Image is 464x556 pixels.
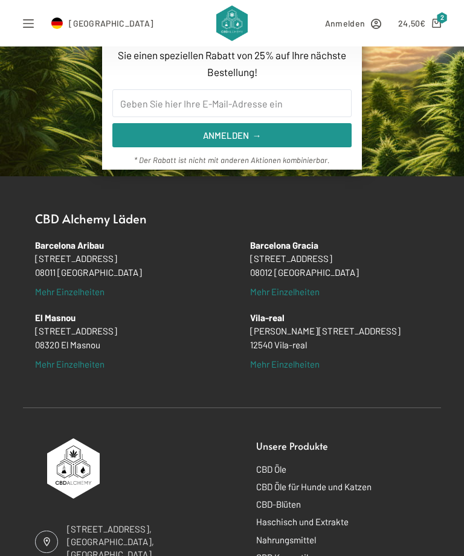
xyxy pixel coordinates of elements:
h2: CBD Alchemy Läden [23,212,440,225]
span: Anmelden [325,16,365,30]
p: [STREET_ADDRESS] 08012 [GEOGRAPHIC_DATA] [250,238,441,299]
img: CBD Alchemy [216,5,248,42]
em: * Der Rabatt ist nicht mit anderen Aktionen kombinierbar. [134,155,330,165]
h2: Unsere Produkte [256,438,441,453]
button: Open off canvas [23,18,34,29]
a: CBD-Blüten [256,499,301,510]
img: CBD ALCHEMY [47,438,100,499]
a: Haschisch und Extrakte [256,516,349,527]
strong: El Masnou [35,312,76,323]
span: € [420,18,425,28]
span: 2 [437,12,448,24]
span: [GEOGRAPHIC_DATA] [69,16,153,30]
input: Geben Sie hier Ihre E-Mail-Adresse ein [112,89,352,117]
p: [STREET_ADDRESS] 08320 El Masnou [35,311,226,371]
strong: Barcelona Gracia [250,240,318,251]
a: Anmelden [325,16,381,30]
a: Mehr Einzelheiten [250,357,320,371]
a: Mehr Einzelheiten [250,285,320,299]
p: [PERSON_NAME][STREET_ADDRESS] 12540 Vila-real [250,311,441,371]
a: CBD Öle [256,464,286,475]
p: [STREET_ADDRESS] 08011 [GEOGRAPHIC_DATA] [35,238,226,299]
a: CBD Öle für Hunde und Katzen [256,481,372,492]
span: ANMELDEN → [203,128,262,143]
a: Nahrungsmittel [256,534,316,545]
a: Mehr Einzelheiten [35,285,105,299]
strong: Barcelona Aribau [35,240,104,251]
a: Select Country [51,16,153,30]
strong: Vila-real [250,312,285,323]
button: ANMELDEN → [112,123,352,147]
bdi: 24,50 [398,18,426,28]
a: Mehr Einzelheiten [35,357,105,371]
p: Erhalten Sie exklusive CBD-Angebote und -Tipps bei CBD Alchemy. Melden Sie sich jetzt an und geni... [112,13,352,80]
a: Shopping cart [398,16,441,30]
img: DE Flag [51,18,63,30]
